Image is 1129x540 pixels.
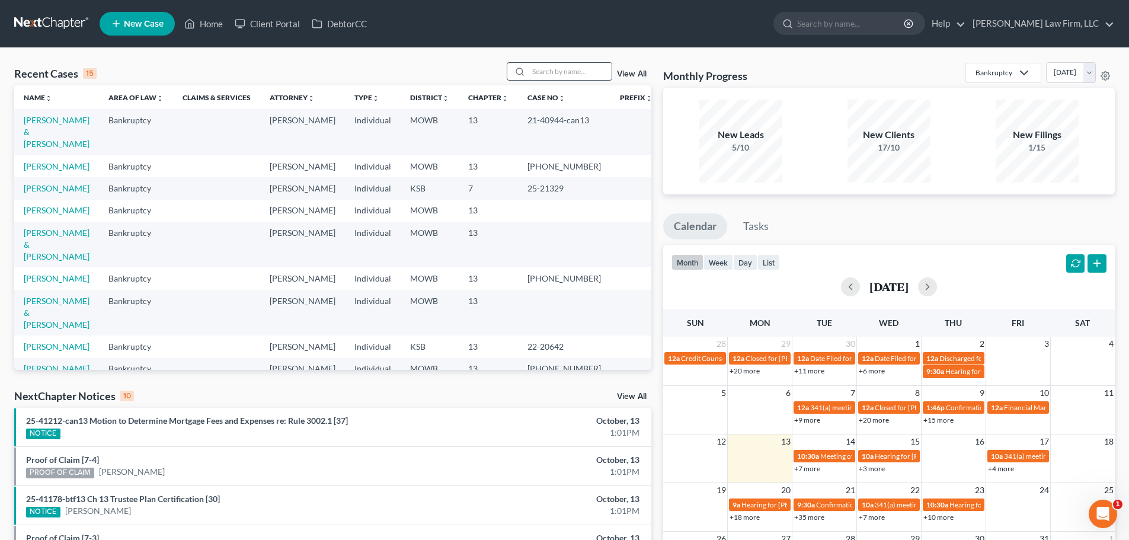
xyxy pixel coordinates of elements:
div: New Leads [699,128,782,142]
td: Bankruptcy [99,155,173,177]
span: 25 [1103,483,1115,497]
a: [PERSON_NAME] [24,273,89,283]
span: 15 [909,434,921,449]
td: [PHONE_NUMBER] [518,155,610,177]
span: 20 [780,483,792,497]
td: KSB [401,177,459,199]
span: 22 [909,483,921,497]
h3: Monthly Progress [663,69,747,83]
a: [PERSON_NAME] Law Firm, LLC [967,13,1114,34]
span: 28 [715,337,727,351]
td: [PERSON_NAME] [260,155,345,177]
span: Hearing for [PERSON_NAME] [741,500,834,509]
a: +6 more [859,366,885,375]
span: 17 [1038,434,1050,449]
div: October, 13 [443,454,639,466]
span: 29 [780,337,792,351]
td: [PHONE_NUMBER] [518,358,610,380]
span: 10a [862,500,874,509]
a: View All [617,392,647,401]
div: New Clients [847,128,930,142]
span: 12a [862,403,874,412]
span: 19 [715,483,727,497]
span: 21 [845,483,856,497]
a: +10 more [923,513,954,522]
span: 23 [974,483,986,497]
div: October, 13 [443,493,639,505]
td: MOWB [401,155,459,177]
div: NOTICE [26,429,60,439]
td: Bankruptcy [99,177,173,199]
i: unfold_more [645,95,653,102]
span: Sat [1075,318,1090,328]
a: Home [178,13,229,34]
span: 8 [914,386,921,400]
span: 10:30a [926,500,948,509]
i: unfold_more [308,95,315,102]
a: +11 more [794,366,824,375]
span: 12a [668,354,680,363]
td: Individual [345,335,401,357]
span: 9 [978,386,986,400]
div: 1:01PM [443,505,639,517]
a: Nameunfold_more [24,93,52,102]
td: Individual [345,200,401,222]
span: 24 [1038,483,1050,497]
i: unfold_more [156,95,164,102]
td: Bankruptcy [99,267,173,289]
td: Individual [345,267,401,289]
td: [PERSON_NAME] [260,177,345,199]
a: View All [617,70,647,78]
td: Individual [345,358,401,380]
span: Hearing for [PERSON_NAME] [945,367,1038,376]
span: 3 [1043,337,1050,351]
a: [PERSON_NAME] [24,161,89,171]
span: Discharged for [PERSON_NAME] [939,354,1042,363]
td: MOWB [401,222,459,267]
td: 13 [459,290,518,335]
td: KSB [401,335,459,357]
span: Closed for [PERSON_NAME], Demetrielannett [875,403,1018,412]
span: Fri [1012,318,1024,328]
span: 12a [733,354,744,363]
a: [PERSON_NAME] & [PERSON_NAME] [24,296,89,330]
td: MOWB [401,290,459,335]
span: Credit Counseling for [PERSON_NAME] [681,354,804,363]
div: 1/15 [996,142,1079,154]
td: MOWB [401,200,459,222]
span: 5 [720,386,727,400]
div: October, 13 [443,415,639,427]
span: 2 [978,337,986,351]
a: Prefixunfold_more [620,93,653,102]
a: Typeunfold_more [354,93,379,102]
div: NextChapter Notices [14,389,134,403]
td: Individual [345,177,401,199]
span: 1 [1113,500,1122,509]
span: 16 [974,434,986,449]
td: Bankruptcy [99,358,173,380]
td: 7 [459,177,518,199]
button: day [733,254,757,270]
td: [PHONE_NUMBER] [518,267,610,289]
span: Date Filed for [PERSON_NAME] & [PERSON_NAME] [875,354,1037,363]
span: Closed for [PERSON_NAME] & [PERSON_NAME] [746,354,897,363]
span: 12a [991,403,1003,412]
a: Chapterunfold_more [468,93,508,102]
div: 1:01PM [443,466,639,478]
span: 12 [715,434,727,449]
i: unfold_more [442,95,449,102]
td: Individual [345,109,401,155]
span: 9a [733,500,740,509]
a: Help [926,13,965,34]
i: unfold_more [501,95,508,102]
td: Bankruptcy [99,109,173,155]
td: [PERSON_NAME] [260,109,345,155]
button: month [671,254,703,270]
td: MOWB [401,109,459,155]
a: Client Portal [229,13,306,34]
a: +15 more [923,416,954,424]
a: [PERSON_NAME] [99,466,165,478]
a: Case Nounfold_more [527,93,565,102]
a: Tasks [733,213,779,239]
a: +7 more [794,464,820,473]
